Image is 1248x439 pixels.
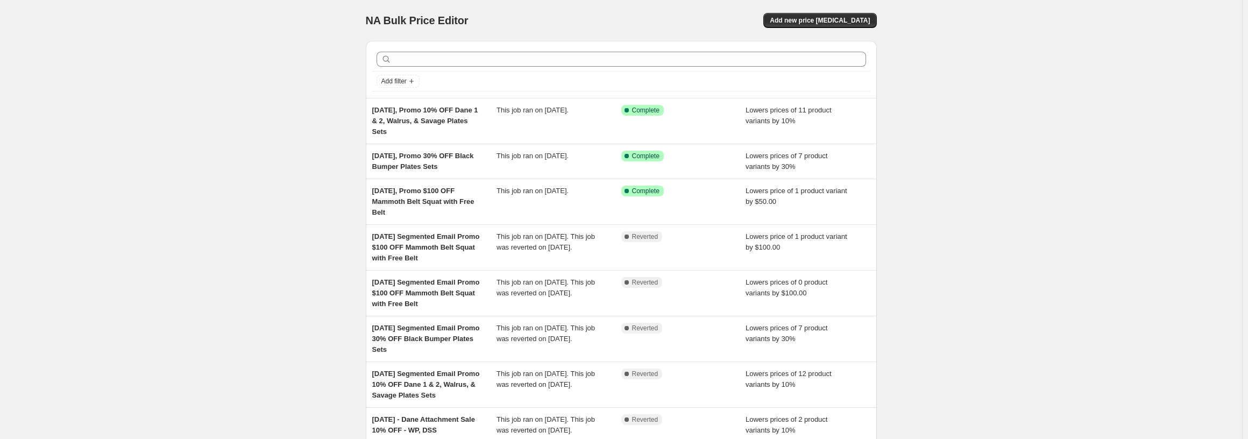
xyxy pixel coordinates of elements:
[632,232,658,241] span: Reverted
[746,324,827,343] span: Lowers prices of 7 product variants by 30%
[746,232,847,251] span: Lowers price of 1 product variant by $100.00
[746,278,827,297] span: Lowers prices of 0 product variants by $100.00
[372,370,480,399] span: [DATE] Segmented Email Promo 10% OFF Dane 1 & 2, Walrus, & Savage Plates Sets
[372,324,480,353] span: [DATE] Segmented Email Promo 30% OFF Black Bumper Plates Sets
[632,106,660,115] span: Complete
[372,152,474,171] span: [DATE], Promo 30% OFF Black Bumper Plates Sets
[746,370,832,388] span: Lowers prices of 12 product variants by 10%
[497,278,595,297] span: This job ran on [DATE]. This job was reverted on [DATE].
[746,106,832,125] span: Lowers prices of 11 product variants by 10%
[497,232,595,251] span: This job ran on [DATE]. This job was reverted on [DATE].
[632,324,658,332] span: Reverted
[497,187,569,195] span: This job ran on [DATE].
[372,106,478,136] span: [DATE], Promo 10% OFF Dane 1 & 2, Walrus, & Savage Plates Sets
[497,152,569,160] span: This job ran on [DATE].
[497,415,595,434] span: This job ran on [DATE]. This job was reverted on [DATE].
[372,232,480,262] span: [DATE] Segmented Email Promo $100 OFF Mammoth Belt Squat with Free Belt
[381,77,407,86] span: Add filter
[377,75,420,88] button: Add filter
[372,187,474,216] span: [DATE], Promo $100 OFF Mammoth Belt Squat with Free Belt
[497,324,595,343] span: This job ran on [DATE]. This job was reverted on [DATE].
[746,152,827,171] span: Lowers prices of 7 product variants by 30%
[497,370,595,388] span: This job ran on [DATE]. This job was reverted on [DATE].
[632,370,658,378] span: Reverted
[632,152,660,160] span: Complete
[632,415,658,424] span: Reverted
[746,187,847,206] span: Lowers price of 1 product variant by $50.00
[372,278,480,308] span: [DATE] Segmented Email Promo $100 OFF Mammoth Belt Squat with Free Belt
[372,415,475,434] span: [DATE] - Dane Attachment Sale 10% OFF - WP, DSS
[763,13,876,28] button: Add new price [MEDICAL_DATA]
[632,187,660,195] span: Complete
[746,415,827,434] span: Lowers prices of 2 product variants by 10%
[770,16,870,25] span: Add new price [MEDICAL_DATA]
[497,106,569,114] span: This job ran on [DATE].
[632,278,658,287] span: Reverted
[366,15,469,26] span: NA Bulk Price Editor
